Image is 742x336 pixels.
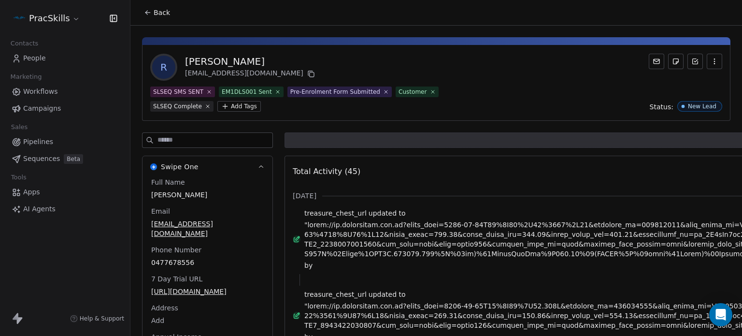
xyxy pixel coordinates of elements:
span: [DATE] [293,191,316,201]
a: People [8,50,122,66]
button: Swipe OneSwipe One [143,156,272,177]
div: [EMAIL_ADDRESS][DOMAIN_NAME] [185,68,317,80]
span: treasure_chest_url [304,208,367,218]
span: Total Activity (45) [293,167,360,176]
img: Swipe One [150,163,157,170]
div: Pre-Enrolment Form Submitted [290,88,380,96]
a: AI Agents [8,201,122,217]
span: updated to [369,290,406,299]
a: Campaigns [8,101,122,117]
div: SLSEQ SMS SENT [153,88,203,96]
span: [URL][DOMAIN_NAME] [151,287,264,296]
span: PracSkills [29,12,70,25]
span: treasure_chest_url [304,290,367,299]
span: AI Agents [23,204,56,214]
button: Add Tags [217,101,261,112]
span: Help & Support [80,315,124,322]
button: Back [138,4,176,21]
span: updated to [369,208,406,218]
div: Open Intercom Messenger [709,303,732,326]
button: PracSkills [12,10,82,27]
div: New Lead [688,103,716,110]
span: 0477678556 [151,258,264,267]
span: Marketing [6,70,46,84]
span: Email [149,206,172,216]
span: Apps [23,187,40,197]
span: Full Name [149,177,187,187]
span: Workflows [23,87,58,97]
span: Address [149,303,180,313]
img: PracSkills%20Email%20Display%20Picture.png [14,13,25,24]
span: Sequences [23,154,60,164]
span: Beta [64,154,83,164]
span: [EMAIL_ADDRESS][DOMAIN_NAME] [151,219,264,238]
a: SequencesBeta [8,151,122,167]
span: Tools [7,170,30,185]
div: [PERSON_NAME] [185,55,317,68]
div: EM1DLS001 Sent [222,88,272,96]
span: Add [151,316,264,325]
span: R [152,56,175,79]
a: Help & Support [70,315,124,322]
a: Pipelines [8,134,122,150]
span: Campaigns [23,103,61,114]
span: Pipelines [23,137,53,147]
span: Back [154,8,170,17]
span: 7 Day Trial URL [149,274,204,284]
span: Status: [650,102,673,112]
span: by [304,261,313,270]
div: SLSEQ Complete [153,102,202,111]
div: Customer [399,88,427,96]
span: Sales [7,120,32,134]
a: Workflows [8,84,122,100]
span: [PERSON_NAME] [151,190,264,200]
span: People [23,53,46,63]
a: Apps [8,184,122,200]
span: Contacts [6,36,43,51]
span: Phone Number [149,245,203,255]
span: Swipe One [161,162,199,172]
